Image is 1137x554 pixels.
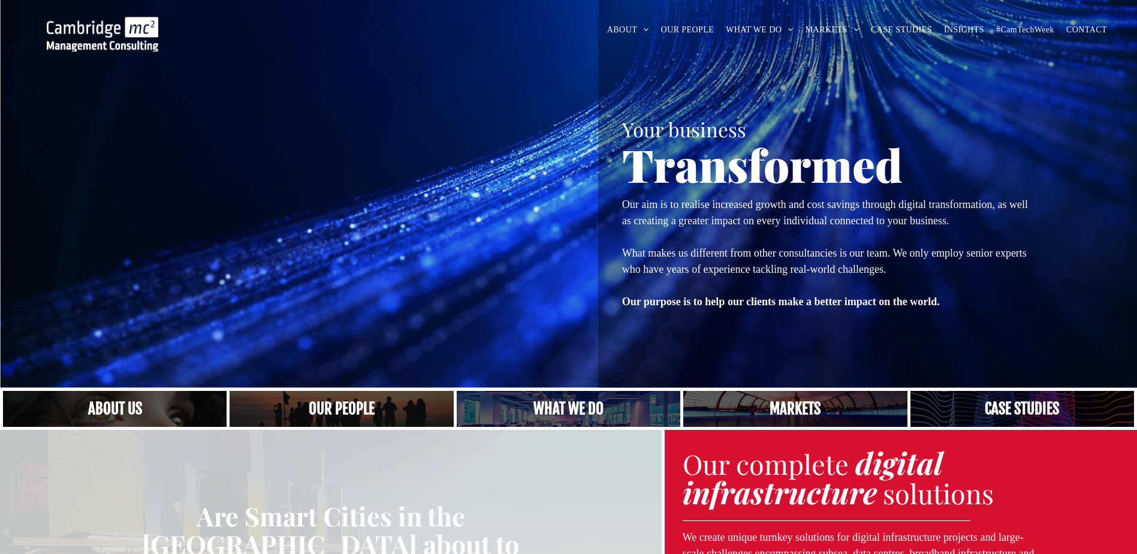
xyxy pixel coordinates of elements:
span: Transformed [622,134,903,194]
a: INSIGHTS [938,20,990,39]
a: Close up of woman's face, centered on her eyes [3,391,227,427]
strong: infrastructure [683,472,877,512]
a: OUR PEOPLE [655,20,720,39]
a: A crowd in silhouette at sunset, on a rise or lookout point [230,391,453,427]
span: What makes us different from other consultancies is our team. We only employ senior experts who h... [622,247,1027,275]
span: Our aim is to realise increased growth and cost savings through digital transformation, as well a... [622,198,1028,227]
a: CASE STUDIES [865,20,938,39]
a: ABOUT [601,20,655,39]
strong: digital [855,442,943,483]
span: Our complete [683,445,849,481]
a: MARKETS [800,20,865,39]
a: A yoga teacher lifting his whole body off the ground in the peacock pose [457,391,680,427]
a: CONTACT [1060,20,1113,39]
strong: Our purpose is to help our clients make a better impact on the world. [622,296,940,308]
img: Cambridge MC Logo [47,17,158,52]
span: Your business [622,116,746,142]
a: #CamTechWeek [990,20,1060,39]
a: WHAT WE DO [720,20,800,39]
span: solutions [883,475,994,511]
